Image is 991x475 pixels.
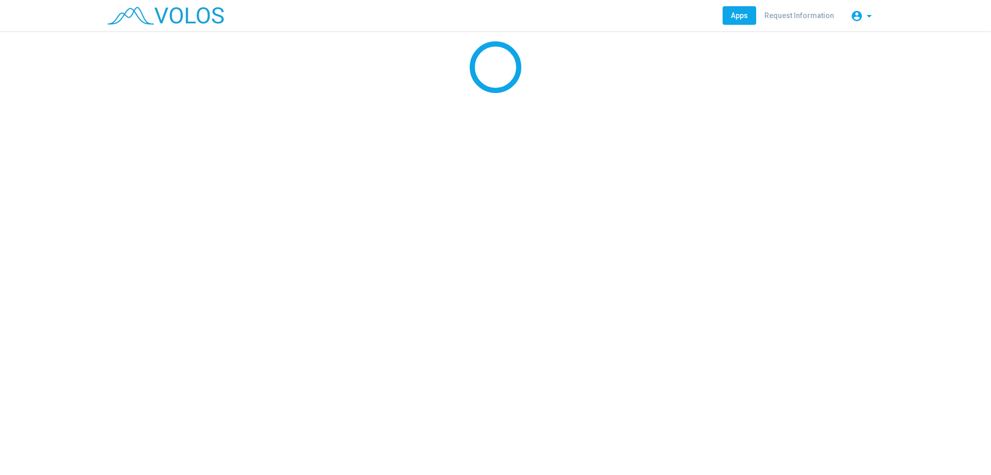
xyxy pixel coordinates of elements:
mat-icon: account_circle [851,10,863,22]
a: Apps [723,6,756,25]
a: Request Information [756,6,842,25]
span: Apps [731,11,748,20]
span: Request Information [764,11,834,20]
mat-icon: arrow_drop_down [863,10,875,22]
